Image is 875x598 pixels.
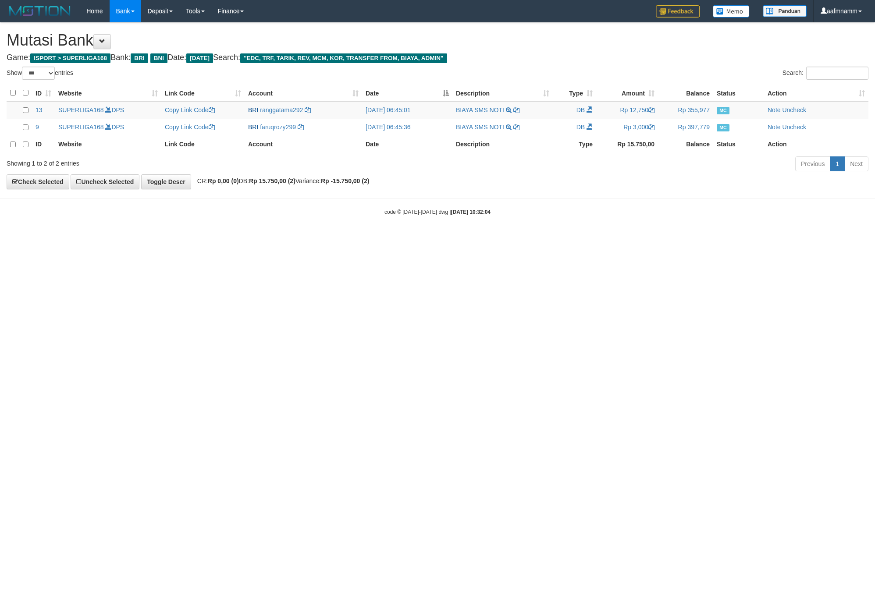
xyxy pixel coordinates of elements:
[656,5,700,18] img: Feedback.jpg
[298,124,304,131] a: Copy faruqrozy299 to clipboard
[513,106,519,113] a: Copy BIAYA SMS NOTI to clipboard
[165,124,215,131] a: Copy Link Code
[768,106,781,113] a: Note
[362,136,452,153] th: Date
[658,102,713,119] td: Rp 355,977
[713,85,764,102] th: Status
[717,124,729,131] span: Manually Checked by: aafKayli
[764,136,868,153] th: Action
[596,136,658,153] th: Rp 15.750,00
[782,124,806,131] a: Uncheck
[248,124,258,131] span: BRI
[7,4,73,18] img: MOTION_logo.png
[456,124,504,131] a: BIAYA SMS NOTI
[193,177,370,184] span: CR: DB: Variance:
[58,106,104,113] a: SUPERLIGA168
[58,124,104,131] a: SUPERLIGA168
[260,106,303,113] a: ranggatama292
[7,32,868,49] h1: Mutasi Bank
[763,5,807,17] img: panduan.png
[456,106,504,113] a: BIAYA SMS NOTI
[186,53,213,63] span: [DATE]
[452,85,553,102] th: Description: activate to sort column ascending
[131,53,148,63] span: BRI
[713,5,750,18] img: Button%20Memo.svg
[783,67,868,80] label: Search:
[795,156,830,171] a: Previous
[362,119,452,136] td: [DATE] 06:45:36
[7,67,73,80] label: Show entries
[362,85,452,102] th: Date: activate to sort column descending
[844,156,868,171] a: Next
[249,177,295,184] strong: Rp 15.750,00 (2)
[7,174,69,189] a: Check Selected
[22,67,55,80] select: Showentries
[30,53,110,63] span: ISPORT > SUPERLIGA168
[658,136,713,153] th: Balance
[245,85,362,102] th: Account: activate to sort column ascending
[658,85,713,102] th: Balance
[830,156,845,171] a: 1
[32,136,55,153] th: ID
[208,177,239,184] strong: Rp 0,00 (0)
[150,53,167,63] span: BNI
[553,85,596,102] th: Type: activate to sort column ascending
[713,136,764,153] th: Status
[161,85,245,102] th: Link Code: activate to sort column ascending
[451,209,491,215] strong: [DATE] 10:32:04
[596,119,658,136] td: Rp 3,000
[596,85,658,102] th: Amount: activate to sort column ascending
[240,53,447,63] span: "EDC, TRF, TARIK, REV, MCM, KOR, TRANSFER FROM, BIAYA, ADMIN"
[32,85,55,102] th: ID: activate to sort column ascending
[36,106,43,113] span: 13
[260,124,296,131] a: faruqrozy299
[36,124,39,131] span: 9
[55,85,161,102] th: Website: activate to sort column ascending
[576,106,585,113] span: DB
[161,136,245,153] th: Link Code
[248,106,258,113] span: BRI
[576,124,585,131] span: DB
[7,53,868,62] h4: Game: Bank: Date: Search:
[648,106,654,113] a: Copy Rp 12,750 to clipboard
[806,67,868,80] input: Search:
[513,124,519,131] a: Copy BIAYA SMS NOTI to clipboard
[596,102,658,119] td: Rp 12,750
[7,156,358,168] div: Showing 1 to 2 of 2 entries
[384,209,491,215] small: code © [DATE]-[DATE] dwg |
[764,85,868,102] th: Action: activate to sort column ascending
[452,136,553,153] th: Description
[658,119,713,136] td: Rp 397,779
[55,119,161,136] td: DPS
[321,177,370,184] strong: Rp -15.750,00 (2)
[768,124,781,131] a: Note
[648,124,654,131] a: Copy Rp 3,000 to clipboard
[71,174,139,189] a: Uncheck Selected
[55,136,161,153] th: Website
[141,174,191,189] a: Toggle Descr
[362,102,452,119] td: [DATE] 06:45:01
[165,106,215,113] a: Copy Link Code
[717,107,729,114] span: Manually Checked by: aafKayli
[782,106,806,113] a: Uncheck
[305,106,311,113] a: Copy ranggatama292 to clipboard
[553,136,596,153] th: Type
[55,102,161,119] td: DPS
[245,136,362,153] th: Account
